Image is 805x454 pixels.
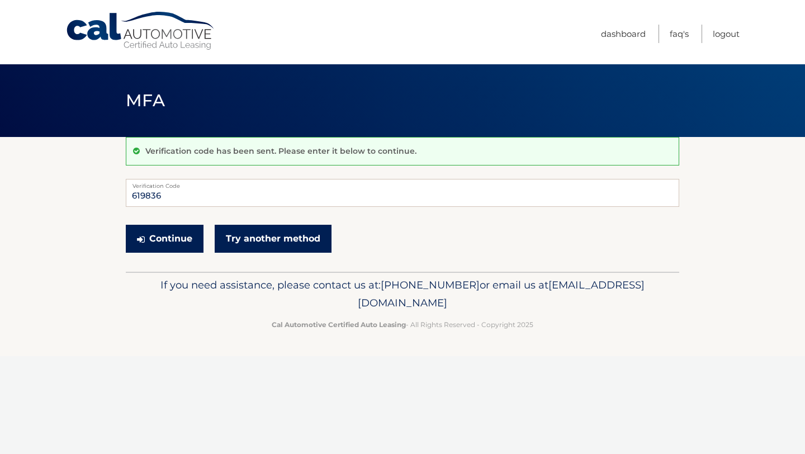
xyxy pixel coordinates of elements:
[133,276,672,312] p: If you need assistance, please contact us at: or email us at
[215,225,332,253] a: Try another method
[272,320,406,329] strong: Cal Automotive Certified Auto Leasing
[670,25,689,43] a: FAQ's
[601,25,646,43] a: Dashboard
[126,90,165,111] span: MFA
[358,278,645,309] span: [EMAIL_ADDRESS][DOMAIN_NAME]
[145,146,416,156] p: Verification code has been sent. Please enter it below to continue.
[126,179,679,207] input: Verification Code
[126,225,203,253] button: Continue
[126,179,679,188] label: Verification Code
[713,25,740,43] a: Logout
[65,11,216,51] a: Cal Automotive
[133,319,672,330] p: - All Rights Reserved - Copyright 2025
[381,278,480,291] span: [PHONE_NUMBER]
